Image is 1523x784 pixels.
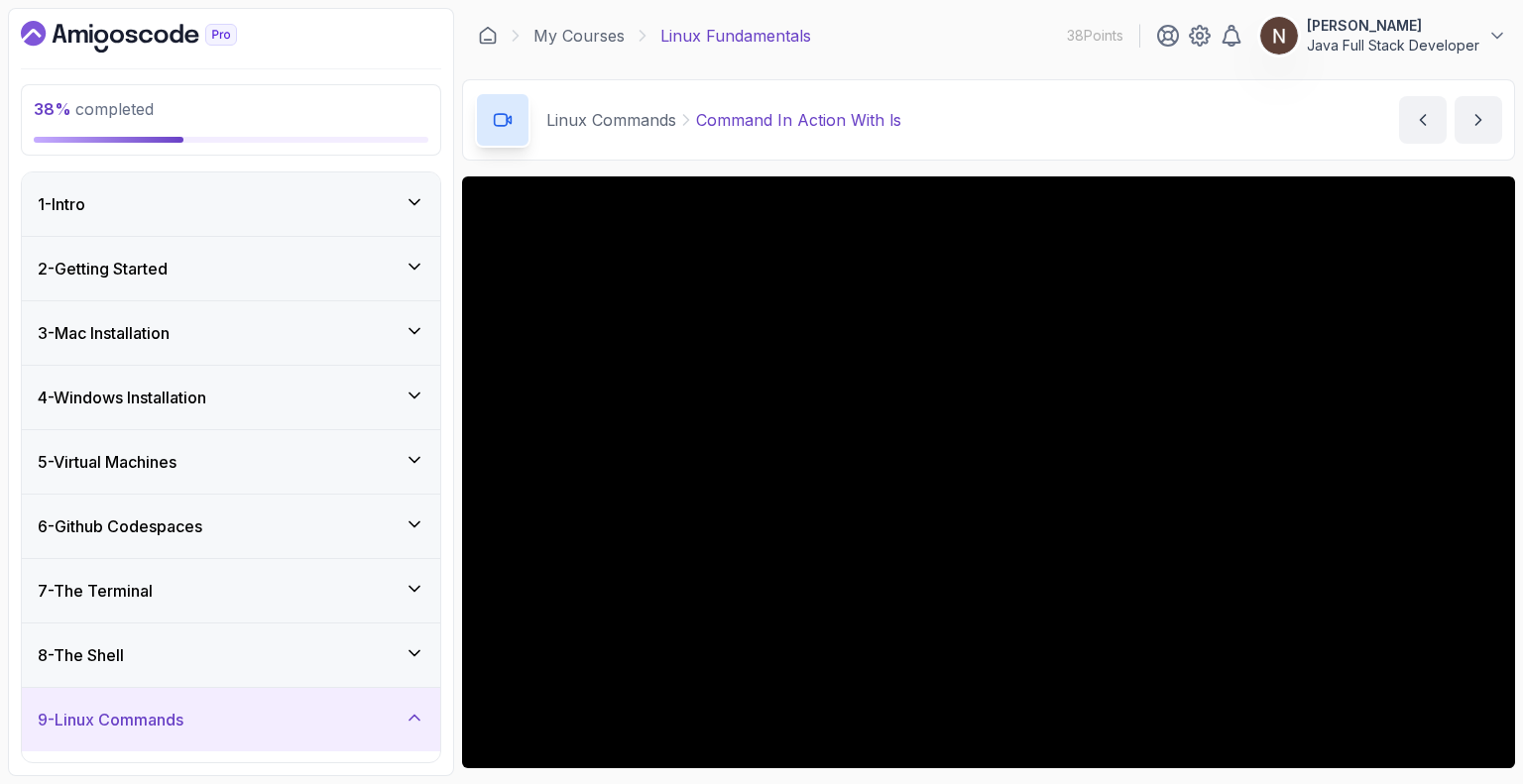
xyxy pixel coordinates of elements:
[22,495,440,558] button: 6-Github Codespaces
[22,430,440,494] button: 5-Virtual Machines
[1260,17,1298,55] img: user profile image
[1307,36,1479,56] p: Java Full Stack Developer
[38,192,85,216] h3: 1 - Intro
[38,708,183,731] h3: 9 - Linux Commands
[1067,26,1123,46] p: 38 Points
[1455,96,1502,144] button: next content
[462,176,1515,768] iframe: 2 - Command in Action with ls
[38,386,206,409] h3: 4 - Windows Installation
[38,257,168,280] h3: 2 - Getting Started
[22,688,440,751] button: 9-Linux Commands
[546,108,676,132] p: Linux Commands
[1399,96,1447,144] button: previous content
[478,26,498,46] a: Dashboard
[22,623,440,687] button: 8-The Shell
[22,366,440,429] button: 4-Windows Installation
[38,321,170,345] h3: 3 - Mac Installation
[533,24,625,48] a: My Courses
[38,579,153,603] h3: 7 - The Terminal
[38,514,202,538] h3: 6 - Github Codespaces
[22,559,440,622] button: 7-The Terminal
[1259,16,1507,56] button: user profile image[PERSON_NAME]Java Full Stack Developer
[1307,16,1479,36] p: [PERSON_NAME]
[22,172,440,236] button: 1-Intro
[38,643,124,667] h3: 8 - The Shell
[22,237,440,300] button: 2-Getting Started
[34,99,154,119] span: completed
[38,450,176,474] h3: 5 - Virtual Machines
[660,24,811,48] p: Linux Fundamentals
[21,21,283,53] a: Dashboard
[22,301,440,365] button: 3-Mac Installation
[696,108,901,132] p: Command In Action With ls
[34,99,71,119] span: 38 %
